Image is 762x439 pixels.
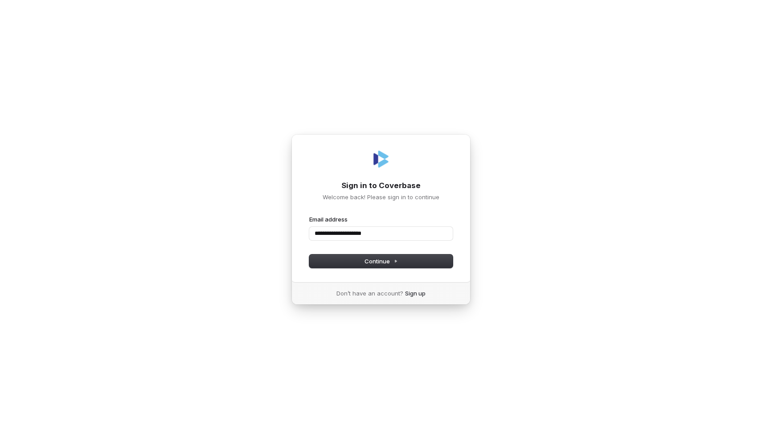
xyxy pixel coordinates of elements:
span: Continue [365,257,398,265]
button: Continue [309,254,453,268]
a: Sign up [405,289,426,297]
span: Don’t have an account? [336,289,403,297]
h1: Sign in to Coverbase [309,181,453,191]
label: Email address [309,215,348,223]
p: Welcome back! Please sign in to continue [309,193,453,201]
img: Coverbase [370,148,392,170]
